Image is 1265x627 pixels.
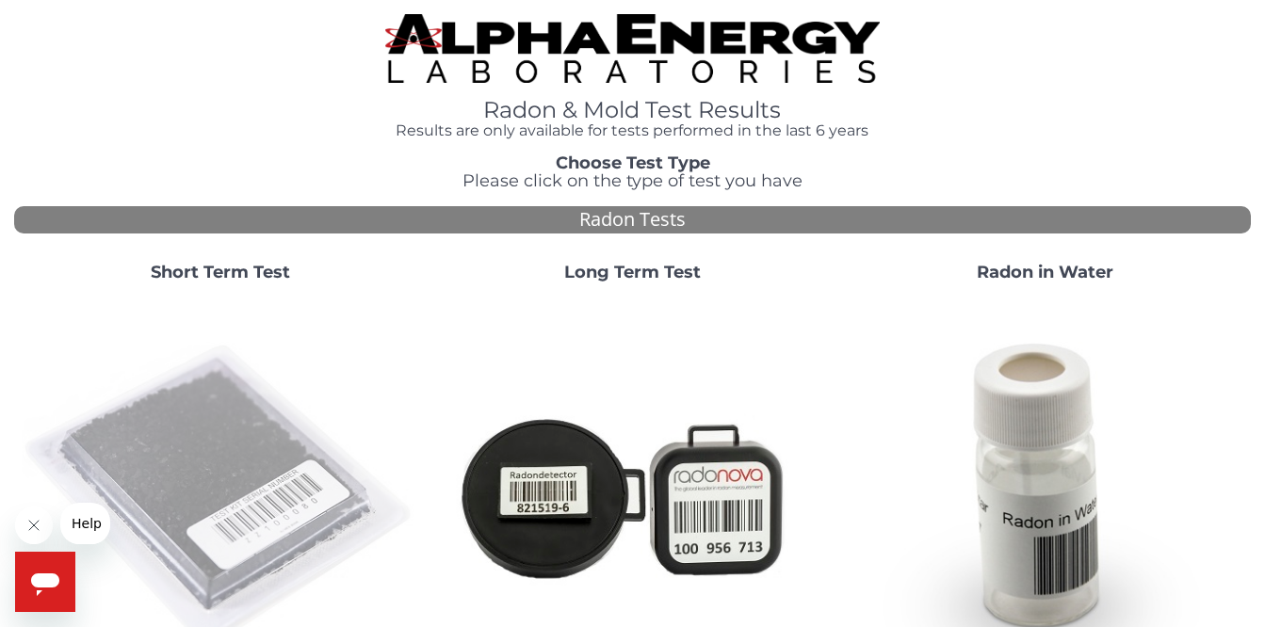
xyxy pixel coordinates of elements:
iframe: Message from company [60,503,110,544]
img: TightCrop.jpg [385,14,880,83]
h4: Results are only available for tests performed in the last 6 years [385,122,880,139]
strong: Radon in Water [977,262,1113,282]
h1: Radon & Mold Test Results [385,98,880,122]
strong: Long Term Test [564,262,701,282]
div: Radon Tests [14,206,1251,233]
strong: Choose Test Type [556,153,710,173]
iframe: Button to launch messaging window [15,552,75,612]
span: Please click on the type of test you have [462,170,803,191]
iframe: Close message [15,506,53,544]
strong: Short Term Test [151,262,290,282]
